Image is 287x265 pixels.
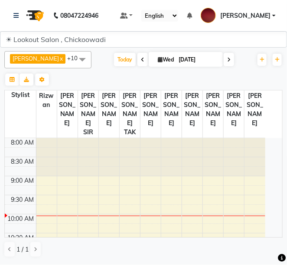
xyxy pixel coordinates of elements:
div: 8:00 AM [10,138,36,147]
div: 9:30 AM [10,195,36,204]
span: [PERSON_NAME] [203,90,223,129]
b: 08047224946 [60,3,98,28]
span: [PERSON_NAME] [13,55,59,62]
span: [PERSON_NAME] [140,90,161,129]
span: [PERSON_NAME] [161,90,182,129]
span: [PERSON_NAME] [182,90,202,129]
span: [PERSON_NAME] SIR [78,90,98,138]
a: x [59,55,63,62]
div: 10:00 AM [6,214,36,223]
input: 2025-09-03 [176,53,219,66]
span: [PERSON_NAME] [57,90,78,129]
span: Wed [156,56,176,63]
span: [PERSON_NAME] [245,90,265,129]
span: [PERSON_NAME] [224,90,244,129]
div: 10:30 AM [6,233,36,242]
img: KRISHNA SHAH [201,8,216,23]
div: 9:00 AM [10,176,36,185]
span: [PERSON_NAME] [99,90,119,129]
span: [PERSON_NAME] [220,11,271,20]
span: Rizwan [36,90,57,110]
div: Stylist [5,90,36,100]
span: +10 [67,55,84,61]
span: Today [114,53,136,66]
img: logo [22,3,46,28]
span: [PERSON_NAME] TAK [120,90,140,138]
div: 8:30 AM [10,157,36,166]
